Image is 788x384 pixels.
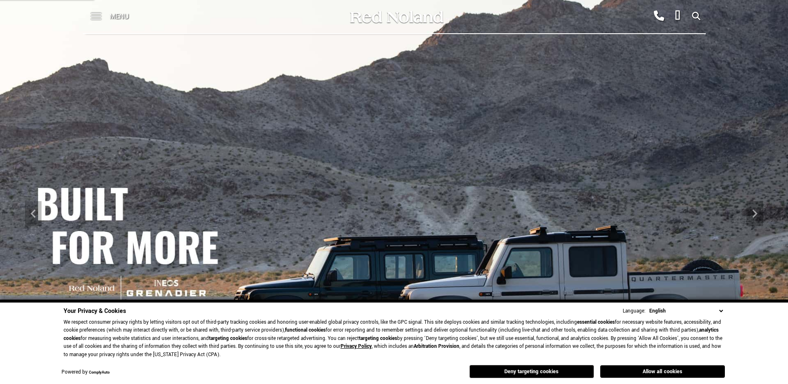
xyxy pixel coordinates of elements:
[623,308,646,314] div: Language:
[359,335,397,342] strong: targeting cookies
[647,307,725,315] select: Language Select
[89,370,110,375] a: ComplyAuto
[285,327,326,334] strong: functional cookies
[64,307,126,315] span: Your Privacy & Cookies
[341,343,372,350] a: Privacy Policy
[349,10,444,24] img: Red Noland Auto Group
[61,370,110,375] div: Powered by
[600,365,725,378] button: Allow all cookies
[469,365,594,378] button: Deny targeting cookies
[414,343,459,350] strong: Arbitration Provision
[25,201,42,226] div: Previous
[64,318,725,359] p: We respect consumer privacy rights by letting visitors opt out of third-party tracking cookies an...
[746,201,763,226] div: Next
[209,335,247,342] strong: targeting cookies
[577,319,615,326] strong: essential cookies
